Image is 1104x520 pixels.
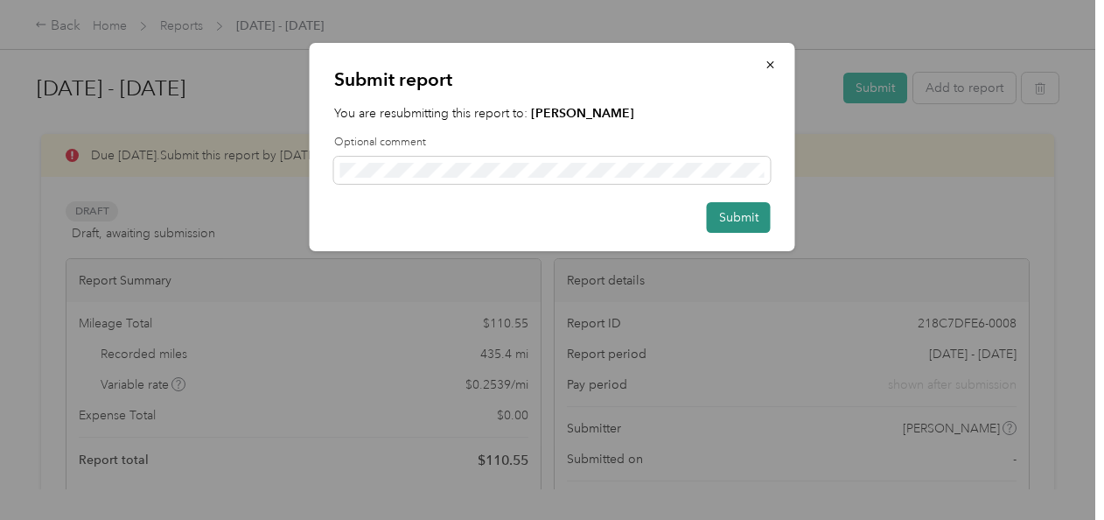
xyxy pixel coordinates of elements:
[531,106,634,121] strong: [PERSON_NAME]
[334,104,771,123] p: You are resubmitting this report to:
[334,67,771,92] p: Submit report
[334,135,771,151] label: Optional comment
[1006,422,1104,520] iframe: Everlance-gr Chat Button Frame
[707,202,771,233] button: Submit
